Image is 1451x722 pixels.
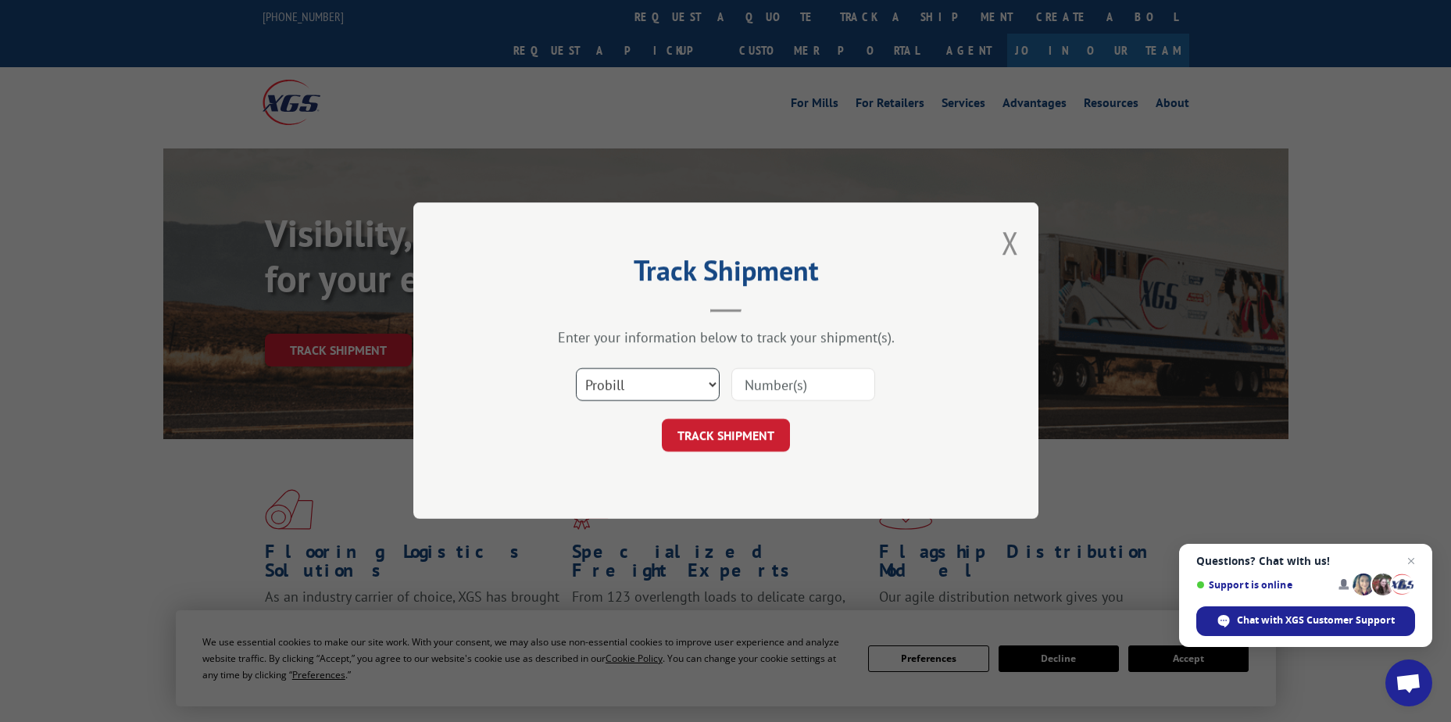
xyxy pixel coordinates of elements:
[1196,579,1328,591] span: Support is online
[491,329,960,347] div: Enter your information below to track your shipment(s).
[1402,552,1421,570] span: Close chat
[1002,222,1019,263] button: Close modal
[1237,613,1395,627] span: Chat with XGS Customer Support
[1196,606,1415,636] div: Chat with XGS Customer Support
[662,420,790,452] button: TRACK SHIPMENT
[491,259,960,289] h2: Track Shipment
[1385,659,1432,706] div: Open chat
[731,369,875,402] input: Number(s)
[1196,555,1415,567] span: Questions? Chat with us!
